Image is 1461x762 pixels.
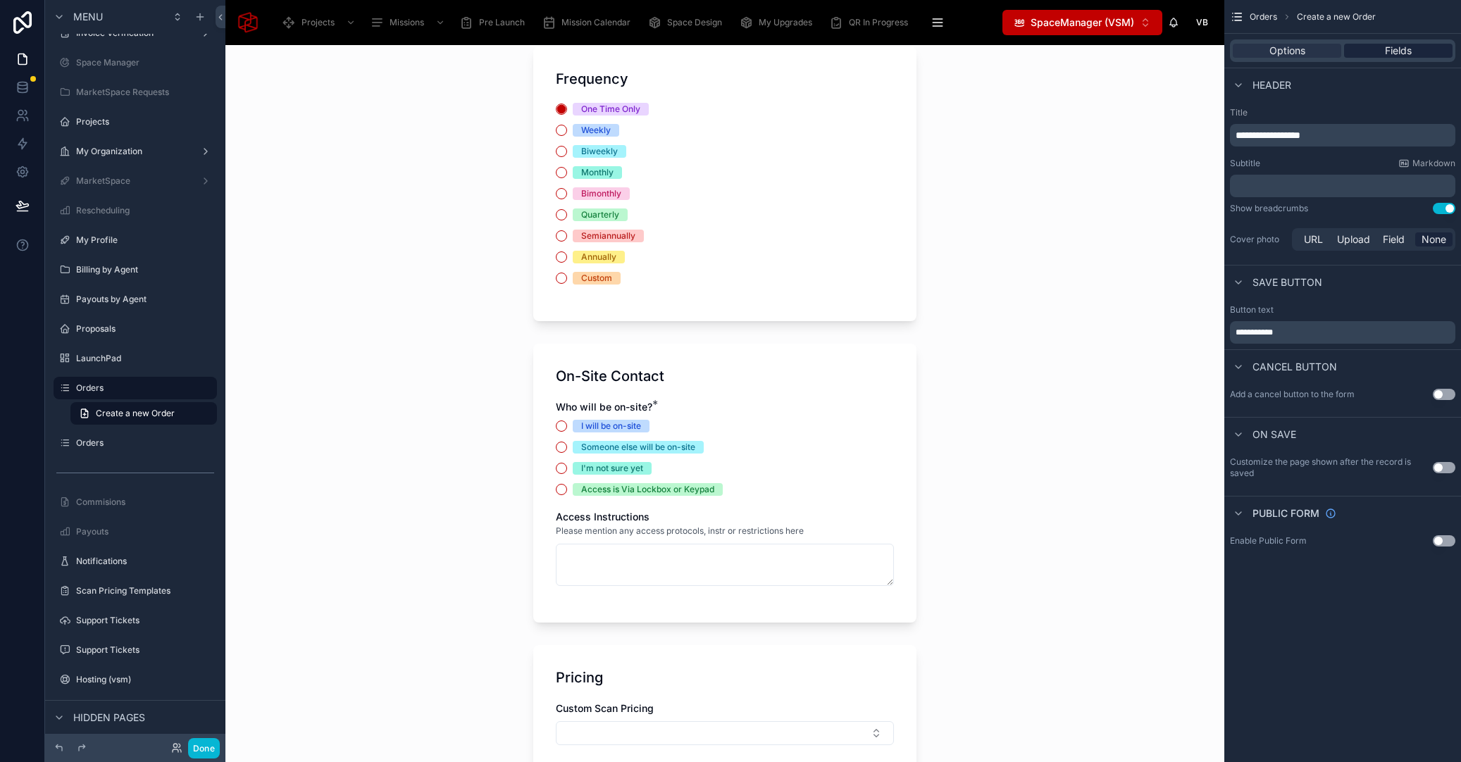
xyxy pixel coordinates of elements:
div: scrollable content [271,7,1002,38]
a: Payouts [54,520,217,543]
span: Mission Calendar [561,17,630,28]
a: Scan Pricing Templates [54,580,217,602]
label: Hosting (vsm) [76,674,214,685]
a: Markdown [1398,158,1455,169]
span: Hidden pages [73,711,145,725]
div: Semiannually [581,230,635,242]
span: Save button [1252,275,1322,289]
label: Button text [1230,304,1274,316]
a: Orders [54,377,217,399]
a: Create a new Order [70,402,217,425]
label: Proposals [76,323,214,335]
span: VB [1196,17,1208,28]
h1: Frequency [556,69,628,89]
div: Biweekly [581,145,618,158]
button: Select Button [1002,10,1162,35]
label: Support Tickets [76,644,214,656]
label: Projects [76,116,214,127]
span: Projects [301,17,335,28]
div: scrollable content [1230,175,1455,197]
div: Monthly [581,166,614,179]
span: QR In Progress [849,17,908,28]
label: Subtitle [1230,158,1260,169]
a: Space Manager [54,51,217,74]
label: Cover photo [1230,234,1286,245]
span: Header [1252,78,1291,92]
span: Field [1383,232,1405,246]
span: Access Instructions [556,511,649,523]
div: scrollable content [1230,124,1455,146]
a: MarketSpace [54,170,217,192]
div: Access is Via Lockbox or Keypad [581,483,714,496]
label: Title [1230,107,1455,118]
span: My Upgrades [759,17,812,28]
span: Who will be on-site? [556,401,652,413]
label: Notifications [76,556,214,567]
label: My Organization [76,146,194,157]
a: Commisions [54,491,217,513]
div: Quarterly [581,208,619,221]
label: Orders [76,382,209,394]
a: Projects [54,111,217,133]
button: Done [188,738,220,758]
a: QR In Progress [825,10,918,35]
div: One Time Only [581,103,640,115]
div: I'm not sure yet [581,462,643,475]
div: Custom [581,272,612,285]
a: Support Tickets [54,609,217,632]
img: App logo [237,11,259,34]
a: My Upgrades [735,10,822,35]
span: Upload [1337,232,1370,246]
div: Someone else will be on-site [581,441,695,454]
div: Bimonthly [581,187,621,200]
span: SpaceManager (VSM) [1031,15,1134,30]
label: Billing by Agent [76,264,214,275]
a: Projects [278,10,363,35]
label: Orders [76,437,214,449]
a: MarketSpace Requests [54,81,217,104]
label: LaunchPad [76,353,214,364]
label: Add a cancel button to the form [1230,389,1355,400]
span: Please mention any access protocols, instr or restrictions here [556,525,804,537]
a: Proposals [54,318,217,340]
label: Space Manager [76,57,214,68]
div: Weekly [581,124,611,137]
span: Orders [1250,11,1277,23]
label: Payouts [76,526,214,537]
a: Page 134 [54,698,217,720]
label: Support Tickets [76,615,214,626]
span: On save [1252,427,1296,442]
label: Commisions [76,496,214,508]
span: Fields [1385,44,1412,58]
span: Missions [390,17,424,28]
a: Payouts by Agent [54,288,217,311]
span: Create a new Order [96,408,175,419]
span: URL [1304,232,1323,246]
span: Custom Scan Pricing [556,702,654,714]
span: None [1422,232,1446,246]
a: Support Tickets [54,639,217,661]
label: Scan Pricing Templates [76,585,214,597]
div: scrollable content [1230,321,1455,344]
span: Public form [1252,506,1319,520]
label: My Profile [76,235,214,246]
a: LaunchPad [54,347,217,370]
a: Rescheduling [54,199,217,222]
a: My Organization [54,140,217,163]
label: MarketSpace Requests [76,87,214,98]
a: Space Design [643,10,732,35]
a: Notifications [54,550,217,573]
span: Space Design [667,17,722,28]
button: Select Button [556,721,894,745]
a: Hosting (vsm) [54,668,217,691]
span: Menu [73,10,103,24]
h1: Pricing [556,668,603,687]
label: Rescheduling [76,205,214,216]
h1: On-Site Contact [556,366,664,386]
span: Markdown [1412,158,1455,169]
span: Options [1269,44,1305,58]
span: Create a new Order [1297,11,1376,23]
div: Annually [581,251,616,263]
a: Orders [54,432,217,454]
span: Cancel button [1252,360,1337,374]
